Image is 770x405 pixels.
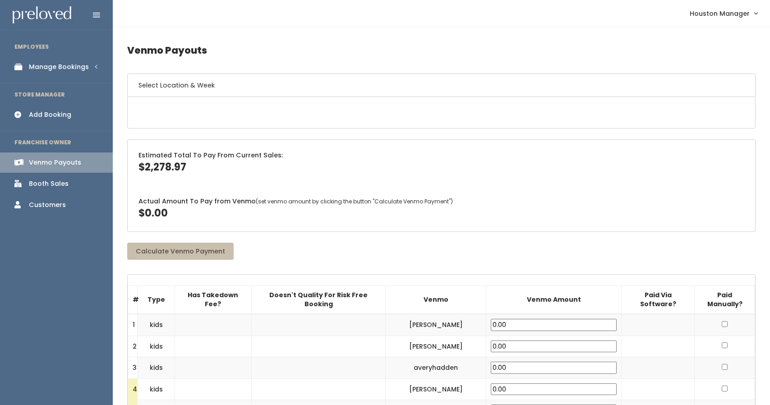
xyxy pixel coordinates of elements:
[29,200,66,210] div: Customers
[251,285,386,314] th: Doesn't Quality For Risk Free Booking
[386,378,486,400] td: [PERSON_NAME]
[29,179,69,189] div: Booth Sales
[681,4,766,23] a: Houston Manager
[386,357,486,379] td: averyhadden
[138,336,175,357] td: kids
[128,357,138,379] td: 3
[128,285,138,314] th: #
[138,378,175,400] td: kids
[690,9,750,18] span: Houston Manager
[138,285,175,314] th: Type
[128,186,755,231] div: Actual Amount To Pay from Venmo
[138,357,175,379] td: kids
[138,314,175,336] td: kids
[127,243,234,260] button: Calculate Venmo Payment
[29,62,89,72] div: Manage Bookings
[128,74,755,97] h6: Select Location & Week
[175,285,252,314] th: Has Takedown Fee?
[256,198,453,205] span: (set venmo amount by clicking the button "Calculate Venmo Payment")
[386,285,486,314] th: Venmo
[128,378,138,400] td: 4
[386,314,486,336] td: [PERSON_NAME]
[695,285,755,314] th: Paid Manually?
[13,6,71,24] img: preloved logo
[386,336,486,357] td: [PERSON_NAME]
[622,285,695,314] th: Paid Via Software?
[128,314,138,336] td: 1
[29,158,81,167] div: Venmo Payouts
[138,206,168,220] span: $0.00
[127,38,756,63] h4: Venmo Payouts
[128,336,138,357] td: 2
[486,285,622,314] th: Venmo Amount
[29,110,71,120] div: Add Booking
[138,160,186,174] span: $2,278.97
[128,140,755,185] div: Estimated Total To Pay From Current Sales:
